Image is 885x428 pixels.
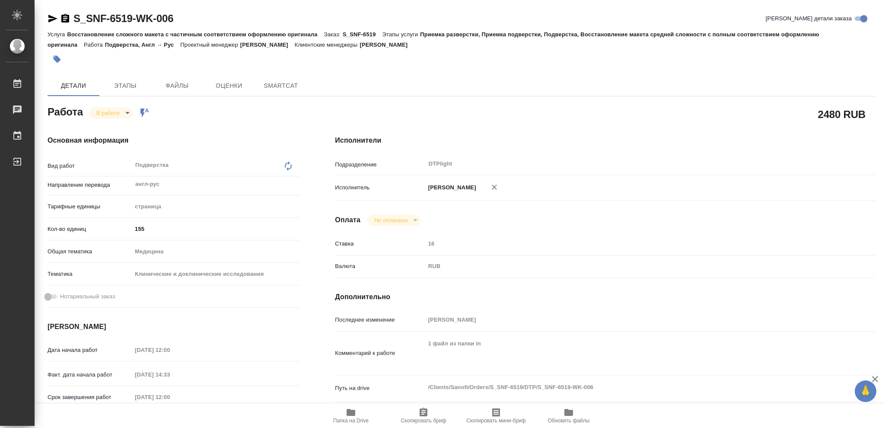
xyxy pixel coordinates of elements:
[48,393,132,402] p: Срок завершения работ
[343,31,382,38] p: S_SNF-6519
[156,80,198,91] span: Файлы
[94,109,122,117] button: В работе
[48,322,300,332] h4: [PERSON_NAME]
[315,404,387,428] button: Папка на Drive
[425,313,831,326] input: Пустое поле
[335,262,425,271] p: Валюта
[335,240,425,248] p: Ставка
[60,13,70,24] button: Скопировать ссылку
[48,346,132,355] p: Дата начала работ
[335,183,425,192] p: Исполнитель
[132,267,300,281] div: Клинические и доклинические исследования
[48,13,58,24] button: Скопировать ссылку для ЯМессенджера
[84,42,105,48] p: Работа
[466,418,525,424] span: Скопировать мини-бриф
[132,344,207,356] input: Пустое поле
[295,42,360,48] p: Клиентские менеджеры
[132,368,207,381] input: Пустое поле
[105,80,146,91] span: Этапы
[132,199,300,214] div: страница
[48,225,132,233] p: Кол-во единиц
[48,31,67,38] p: Услуга
[335,349,425,358] p: Комментарий к работе
[382,31,420,38] p: Этапы услуги
[53,80,94,91] span: Детали
[324,31,343,38] p: Заказ:
[89,107,133,119] div: В работе
[260,80,302,91] span: SmartCat
[73,13,173,24] a: S_SNF-6519-WK-006
[335,292,875,302] h4: Дополнительно
[335,384,425,393] p: Путь на drive
[855,380,876,402] button: 🙏
[132,391,207,403] input: Пустое поле
[858,382,873,400] span: 🙏
[548,418,590,424] span: Обновить файлы
[485,178,504,197] button: Удалить исполнителя
[60,292,115,301] span: Нотариальный заказ
[48,202,132,211] p: Тарифные единицы
[67,31,324,38] p: Восстановление сложного макета с частичным соответствием оформлению оригинала
[425,237,831,250] input: Пустое поле
[335,215,360,225] h4: Оплата
[48,162,132,170] p: Вид работ
[425,380,831,395] textarea: /Clients/Sanofi/Orders/S_SNF-6519/DTP/S_SNF-6519-WK-006
[766,14,852,23] span: [PERSON_NAME] детали заказа
[132,223,300,235] input: ✎ Введи что-нибудь
[387,404,460,428] button: Скопировать бриф
[372,217,410,224] button: Не оплачена
[240,42,295,48] p: [PERSON_NAME]
[132,244,300,259] div: Медицина
[532,404,605,428] button: Обновить файлы
[401,418,446,424] span: Скопировать бриф
[367,214,420,226] div: В работе
[425,259,831,274] div: RUB
[818,107,866,121] h2: 2480 RUB
[48,181,132,189] p: Направление перевода
[48,103,83,119] h2: Работа
[335,316,425,324] p: Последнее изменение
[335,160,425,169] p: Подразделение
[48,270,132,278] p: Тематика
[48,50,67,69] button: Добавить тэг
[180,42,240,48] p: Проектный менеджер
[48,31,819,48] p: Приемка разверстки, Приемка подверстки, Подверстка, Восстановление макета средней сложности с пол...
[105,42,181,48] p: Подверстка, Англ → Рус
[460,404,532,428] button: Скопировать мини-бриф
[425,183,476,192] p: [PERSON_NAME]
[48,247,132,256] p: Общая тематика
[48,135,300,146] h4: Основная информация
[335,135,875,146] h4: Исполнители
[425,336,831,368] textarea: 1 файл из папки in
[208,80,250,91] span: Оценки
[333,418,369,424] span: Папка на Drive
[360,42,414,48] p: [PERSON_NAME]
[48,371,132,379] p: Факт. дата начала работ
